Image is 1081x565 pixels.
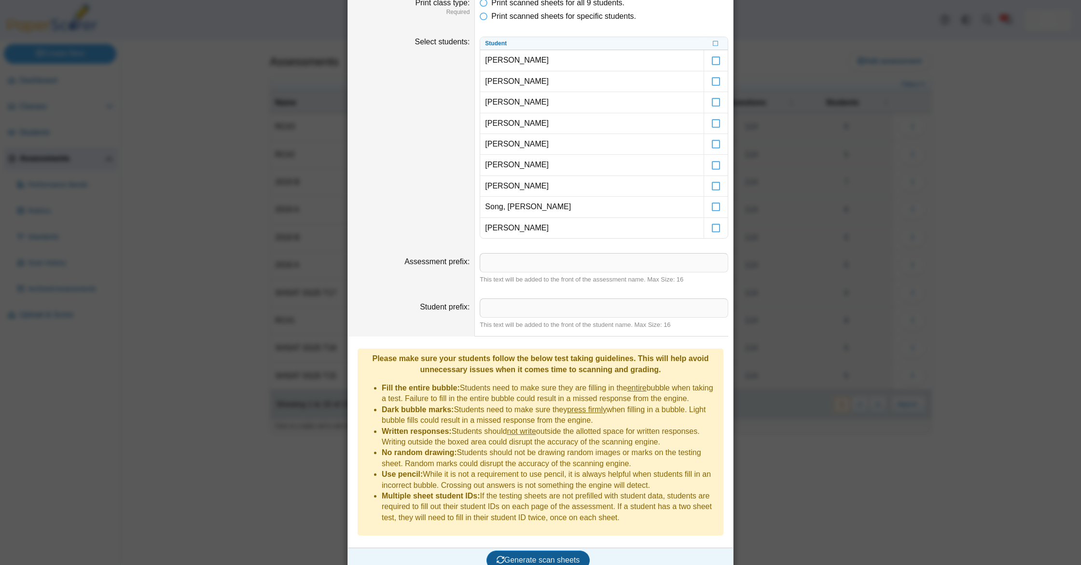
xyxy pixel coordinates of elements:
[480,71,704,92] td: [PERSON_NAME]
[382,405,454,414] b: Dark bubble marks:
[480,50,704,71] td: [PERSON_NAME]
[382,491,719,523] li: If the testing sheets are not prefilled with student data, students are required to fill out thei...
[382,427,452,435] b: Written responses:
[480,155,704,175] td: [PERSON_NAME]
[480,134,704,155] td: [PERSON_NAME]
[480,113,704,134] td: [PERSON_NAME]
[480,218,704,238] td: [PERSON_NAME]
[420,303,470,311] label: Student prefix
[382,383,719,404] li: Students need to make sure they are filling in the bubble when taking a test. Failure to fill in ...
[382,470,423,478] b: Use pencil:
[567,405,607,414] u: press firmly
[480,37,704,51] th: Student
[382,384,460,392] b: Fill the entire bubble:
[382,448,457,457] b: No random drawing:
[480,197,704,217] td: Song, [PERSON_NAME]
[480,92,704,113] td: [PERSON_NAME]
[382,492,480,500] b: Multiple sheet student IDs:
[507,427,536,435] u: not write
[480,275,728,284] div: This text will be added to the front of the assessment name. Max Size: 16
[382,404,719,426] li: Students need to make sure they when filling in a bubble. Light bubble fills could result in a mi...
[627,384,647,392] u: entire
[382,469,719,491] li: While it is not a requirement to use pencil, it is always helpful when students fill in an incorr...
[382,447,719,469] li: Students should not be drawing random images or marks on the testing sheet. Random marks could di...
[404,257,470,266] label: Assessment prefix
[480,176,704,197] td: [PERSON_NAME]
[497,556,580,564] span: Generate scan sheets
[353,8,470,16] dfn: Required
[415,38,470,46] label: Select students
[372,354,708,373] b: Please make sure your students follow the below test taking guidelines. This will help avoid unne...
[480,321,728,329] div: This text will be added to the front of the student name. Max Size: 16
[491,12,636,20] span: Print scanned sheets for specific students.
[382,426,719,448] li: Students should outside the allotted space for written responses. Writing outside the boxed area ...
